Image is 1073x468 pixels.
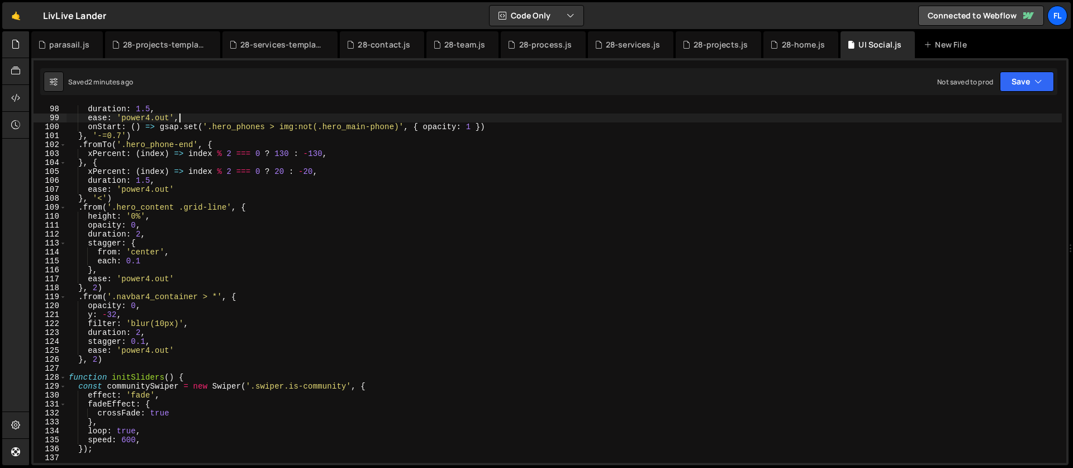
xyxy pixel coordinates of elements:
div: LivLive Lander [43,9,106,22]
div: 116 [34,266,67,275]
div: Not saved to prod [937,77,993,87]
div: 137 [34,453,67,462]
div: 136 [34,445,67,453]
div: 114 [34,248,67,257]
div: 126 [34,355,67,364]
div: 135 [34,436,67,445]
div: 108 [34,194,67,203]
div: 109 [34,203,67,212]
div: 2 minutes ago [88,77,133,87]
div: 122 [34,319,67,328]
div: 110 [34,212,67,221]
div: 130 [34,391,67,400]
div: UI Social.js [858,39,901,50]
a: 🤙 [2,2,30,29]
div: 115 [34,257,67,266]
div: 128 [34,373,67,382]
div: New File [924,39,971,50]
div: 28-team.js [444,39,486,50]
div: 28-contact.js [358,39,410,50]
div: 28-projects.js [694,39,748,50]
div: 28-process.js [519,39,572,50]
div: 133 [34,418,67,427]
a: Connected to Webflow [918,6,1044,26]
div: 102 [34,140,67,149]
div: 99 [34,114,67,122]
div: 125 [34,346,67,355]
div: 121 [34,310,67,319]
div: 118 [34,283,67,292]
div: 113 [34,239,67,248]
div: 111 [34,221,67,230]
div: 28-services-template.js [240,39,324,50]
div: 107 [34,185,67,194]
div: 101 [34,131,67,140]
div: 120 [34,301,67,310]
div: 129 [34,382,67,391]
div: 117 [34,275,67,283]
div: 106 [34,176,67,185]
div: 127 [34,364,67,373]
div: Saved [68,77,133,87]
div: 103 [34,149,67,158]
div: 28-services.js [606,39,660,50]
div: parasail.js [49,39,89,50]
div: 132 [34,409,67,418]
div: 105 [34,167,67,176]
div: 28-home.js [782,39,825,50]
a: Fl [1047,6,1067,26]
div: 100 [34,122,67,131]
button: Save [1000,72,1054,92]
div: 28-projects-template.js [123,39,207,50]
div: 98 [34,105,67,114]
div: 112 [34,230,67,239]
div: 131 [34,400,67,409]
div: 134 [34,427,67,436]
div: 119 [34,292,67,301]
div: 104 [34,158,67,167]
div: 123 [34,328,67,337]
div: 124 [34,337,67,346]
button: Code Only [490,6,583,26]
